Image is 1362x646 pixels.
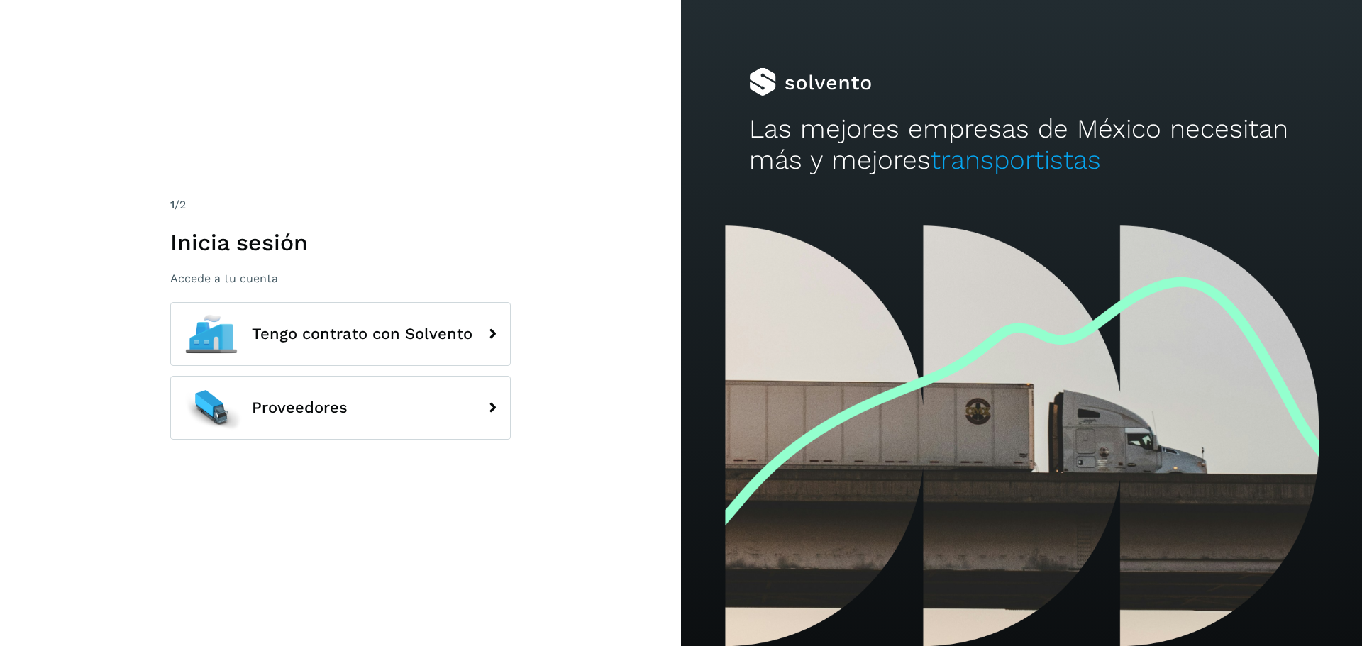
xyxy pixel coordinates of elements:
span: transportistas [931,145,1101,175]
button: Proveedores [170,376,511,440]
div: /2 [170,196,511,213]
span: 1 [170,198,175,211]
span: Tengo contrato con Solvento [252,325,472,343]
span: Proveedores [252,399,348,416]
h1: Inicia sesión [170,229,511,256]
h2: Las mejores empresas de México necesitan más y mejores [749,113,1294,177]
p: Accede a tu cuenta [170,272,511,285]
button: Tengo contrato con Solvento [170,302,511,366]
